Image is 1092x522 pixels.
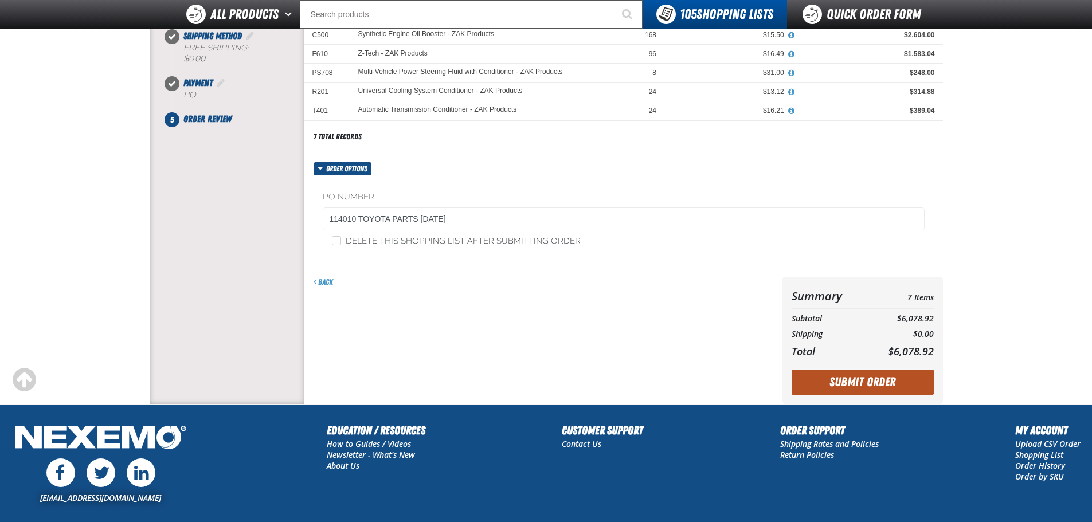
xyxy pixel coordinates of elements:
td: R201 [304,83,350,101]
strong: 105 [680,6,696,22]
span: 24 [649,88,656,96]
div: $314.88 [800,87,935,96]
label: Delete this shopping list after submitting order [332,236,581,247]
a: Upload CSV Order [1015,438,1081,449]
td: C500 [304,25,350,44]
td: T401 [304,101,350,120]
a: Automatic Transmission Conditioner - ZAK Products [358,106,517,114]
li: Payment. Step 4 of 5. Completed [172,76,304,112]
a: Back [314,277,333,286]
h2: Customer Support [562,422,643,439]
span: 8 [652,69,656,77]
a: Edit Payment [215,77,226,88]
img: Nexemo Logo [11,422,190,456]
span: $6,078.92 [888,344,934,358]
span: Shipping Method [183,30,242,41]
td: $6,078.92 [866,311,933,327]
button: View All Prices for Multi-Vehicle Power Steering Fluid with Conditioner - ZAK Products [784,68,799,79]
a: [EMAIL_ADDRESS][DOMAIN_NAME] [40,492,161,503]
span: Payment [183,77,213,88]
button: Submit Order [792,370,934,395]
div: $389.04 [800,106,935,115]
h2: My Account [1015,422,1081,439]
div: $31.00 [672,68,784,77]
div: $16.21 [672,106,784,115]
div: $1,583.04 [800,49,935,58]
a: Z-Tech - ZAK Products [358,49,428,57]
strong: $0.00 [183,54,205,64]
a: Universal Cooling System Conditioner - ZAK Products [358,87,523,95]
span: 168 [645,31,656,39]
td: PS708 [304,64,350,83]
th: Summary [792,286,866,306]
input: Delete this shopping list after submitting order [332,236,341,245]
button: Order options [314,162,372,175]
span: Order Review [183,113,232,124]
div: Scroll to the top [11,367,37,393]
a: Multi-Vehicle Power Steering Fluid with Conditioner - ZAK Products [358,68,563,76]
th: Subtotal [792,311,866,327]
div: 7 total records [314,131,362,142]
div: $248.00 [800,68,935,77]
a: How to Guides / Videos [327,438,411,449]
a: Shopping List [1015,449,1063,460]
button: View All Prices for Universal Cooling System Conditioner - ZAK Products [784,87,799,97]
div: $2,604.00 [800,30,935,40]
div: $16.49 [672,49,784,58]
h2: Order Support [780,422,879,439]
td: F610 [304,44,350,63]
a: Newsletter - What's New [327,449,415,460]
a: Return Policies [780,449,834,460]
span: Order options [326,162,371,175]
li: Shipping Method. Step 3 of 5. Completed [172,29,304,76]
a: Synthetic Engine Oil Booster - ZAK Products [358,30,494,38]
a: Shipping Rates and Policies [780,438,879,449]
th: Total [792,342,866,360]
th: Shipping [792,327,866,342]
button: View All Prices for Synthetic Engine Oil Booster - ZAK Products [784,30,799,41]
span: Shopping Lists [680,6,773,22]
div: P.O. [183,90,304,101]
a: Edit Shipping Method [244,30,256,41]
button: View All Prices for Z-Tech - ZAK Products [784,49,799,60]
span: All Products [210,4,279,25]
td: 7 Items [866,286,933,306]
span: 96 [649,50,656,58]
a: Order History [1015,460,1065,471]
a: Contact Us [562,438,601,449]
label: PO Number [323,192,925,203]
button: View All Prices for Automatic Transmission Conditioner - ZAK Products [784,106,799,116]
div: $15.50 [672,30,784,40]
div: Free Shipping: [183,43,304,65]
h2: Education / Resources [327,422,425,439]
a: About Us [327,460,359,471]
a: Order by SKU [1015,471,1064,482]
span: 5 [165,112,179,127]
li: Order Review. Step 5 of 5. Not Completed [172,112,304,126]
td: $0.00 [866,327,933,342]
div: $13.12 [672,87,784,96]
span: 24 [649,107,656,115]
